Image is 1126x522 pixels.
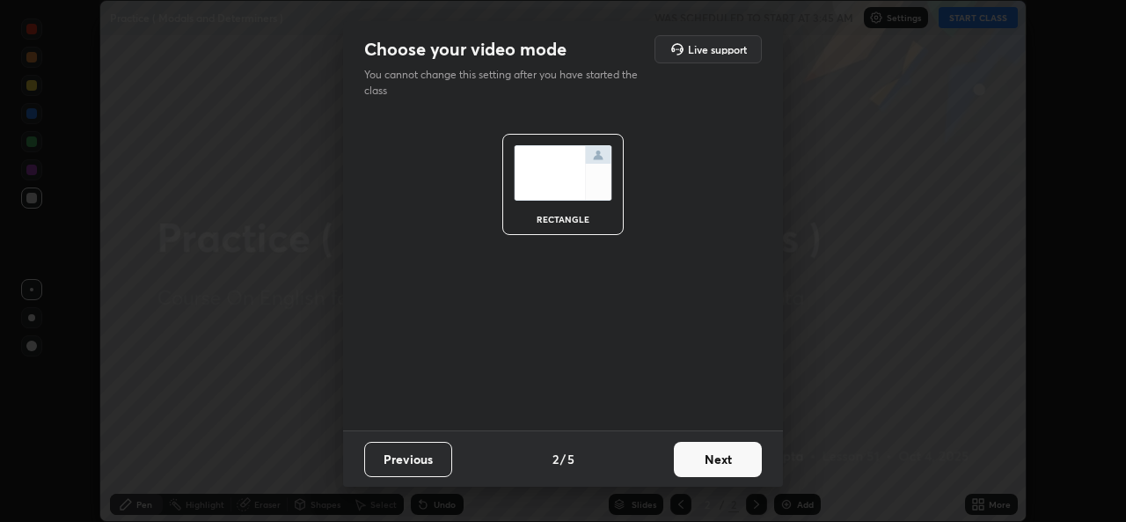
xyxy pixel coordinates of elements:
[364,442,452,477] button: Previous
[514,145,612,201] img: normalScreenIcon.ae25ed63.svg
[560,450,566,468] h4: /
[528,215,598,224] div: rectangle
[567,450,574,468] h4: 5
[364,38,567,61] h2: Choose your video mode
[552,450,559,468] h4: 2
[674,442,762,477] button: Next
[688,44,747,55] h5: Live support
[364,67,649,99] p: You cannot change this setting after you have started the class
